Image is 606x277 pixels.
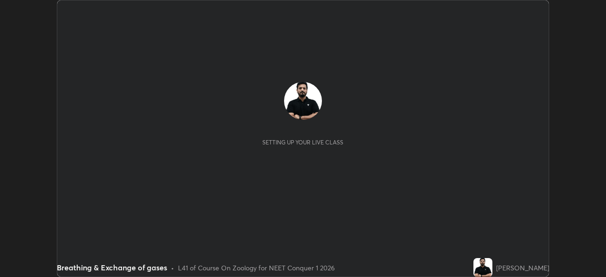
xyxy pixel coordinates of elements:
div: Setting up your live class [262,139,343,146]
div: • [171,263,174,273]
img: 54f690991e824e6993d50b0d6a1f1dc5.jpg [473,258,492,277]
div: Breathing & Exchange of gases [57,262,167,273]
div: L41 of Course On Zoology for NEET Conquer 1 2026 [178,263,335,273]
div: [PERSON_NAME] [496,263,549,273]
img: 54f690991e824e6993d50b0d6a1f1dc5.jpg [284,82,322,120]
